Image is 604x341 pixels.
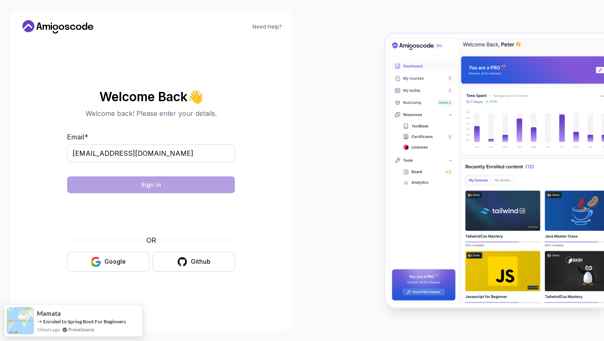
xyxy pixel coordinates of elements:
[37,318,42,325] span: ->
[7,307,34,334] img: provesource social proof notification image
[67,144,235,162] input: Enter your email
[37,326,60,333] span: 3 hours ago
[253,24,282,30] a: Need Help?
[153,252,235,272] button: Github
[20,20,96,34] a: Home link
[104,257,126,266] div: Google
[67,133,88,141] label: Email *
[191,257,211,266] div: Github
[186,87,205,105] span: 👋
[67,108,235,118] p: Welcome back! Please enter your details.
[37,310,61,317] span: Mamata
[43,318,126,325] a: Enroled to Spring Boot For Beginners
[67,90,235,103] h2: Welcome Back
[67,252,149,272] button: Google
[68,326,94,333] a: ProveSource
[88,198,214,230] iframe: Widget containing checkbox for hCaptcha security challenge
[141,181,161,189] div: Sign in
[385,34,604,307] img: Amigoscode Dashboard
[146,235,156,245] p: OR
[67,176,235,193] button: Sign in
